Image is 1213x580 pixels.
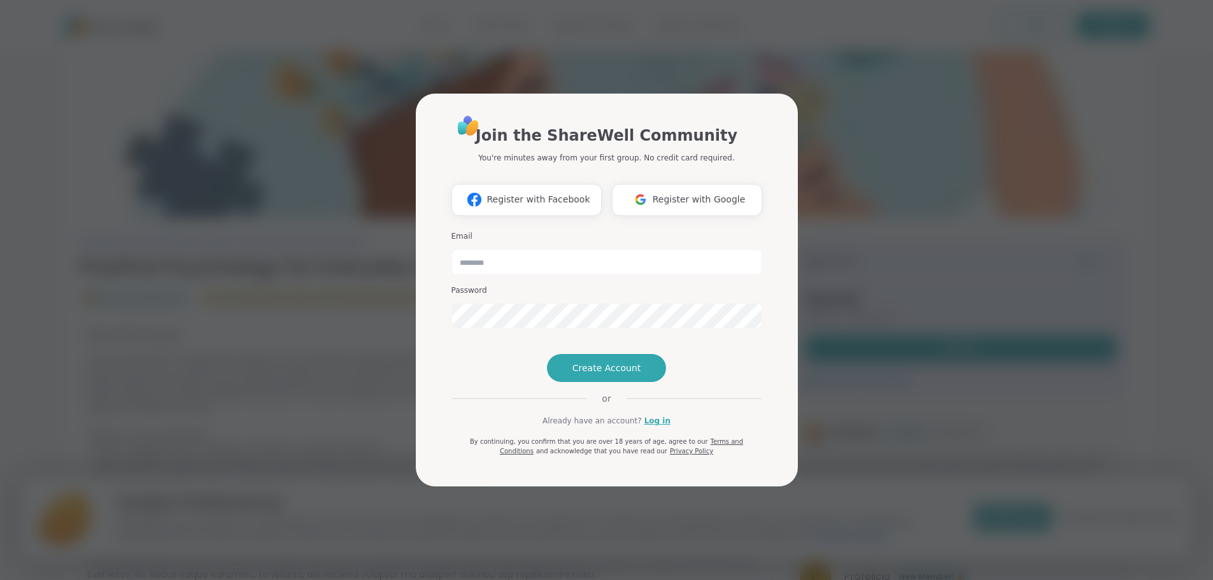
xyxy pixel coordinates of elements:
[451,285,762,296] h3: Password
[644,415,670,427] a: Log in
[543,415,642,427] span: Already have an account?
[462,188,486,211] img: ShareWell Logomark
[653,193,746,206] span: Register with Google
[454,111,483,140] img: ShareWell Logo
[628,188,653,211] img: ShareWell Logomark
[478,152,734,164] p: You're minutes away from your first group. No credit card required.
[451,184,602,216] button: Register with Facebook
[572,362,641,374] span: Create Account
[451,231,762,242] h3: Email
[470,438,708,445] span: By continuing, you confirm that you are over 18 years of age, agree to our
[586,392,626,405] span: or
[536,448,667,455] span: and acknowledge that you have read our
[476,124,737,147] h1: Join the ShareWell Community
[612,184,762,216] button: Register with Google
[547,354,667,382] button: Create Account
[670,448,713,455] a: Privacy Policy
[486,193,590,206] span: Register with Facebook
